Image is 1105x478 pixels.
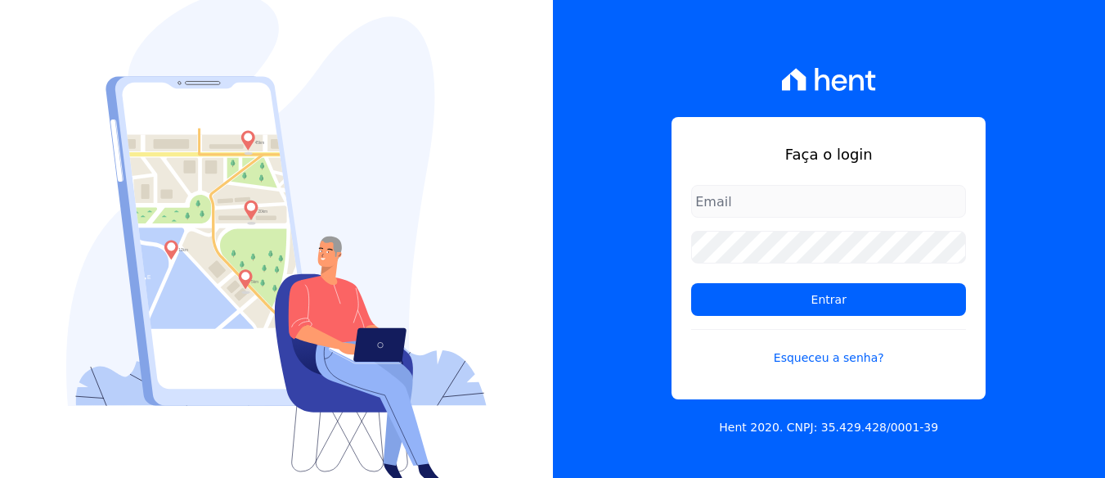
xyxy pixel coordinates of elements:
[691,329,966,367] a: Esqueceu a senha?
[691,185,966,218] input: Email
[691,283,966,316] input: Entrar
[719,419,938,436] p: Hent 2020. CNPJ: 35.429.428/0001-39
[691,143,966,165] h1: Faça o login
